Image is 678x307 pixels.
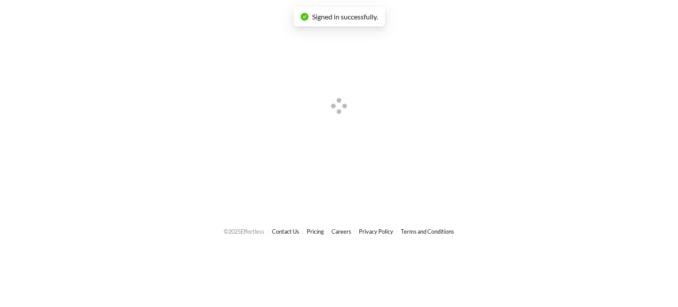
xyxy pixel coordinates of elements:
a: Terms and Conditions [401,228,454,235]
a: Careers [331,228,351,235]
span: Signed in successfully. [312,12,378,21]
a: Pricing [307,228,324,235]
span: check-circle [301,13,309,21]
a: Privacy Policy [359,228,393,235]
span: © 2025 Effortless [224,228,264,235]
a: Contact Us [272,228,299,235]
